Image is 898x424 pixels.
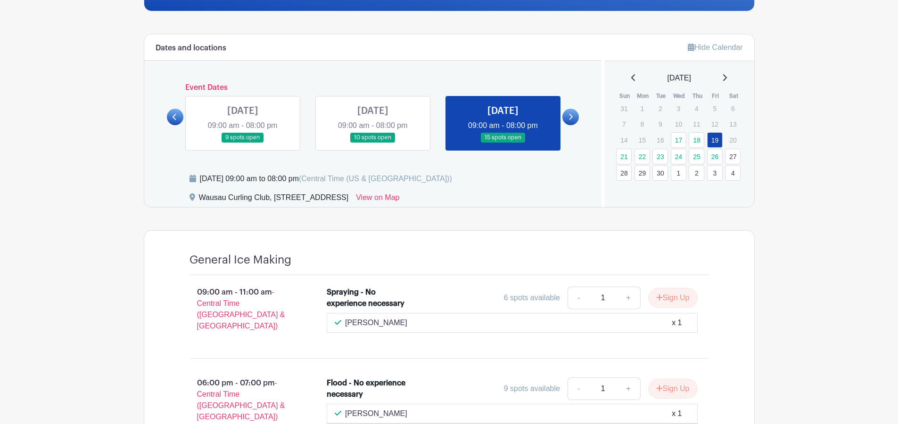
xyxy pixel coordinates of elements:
[707,101,723,116] p: 5
[725,133,741,147] p: 20
[299,175,452,183] span: (Central Time (US & [GEOGRAPHIC_DATA]))
[327,287,408,309] div: Spraying - No experience necessary
[189,253,291,267] h4: General Ice Making
[707,149,723,164] a: 26
[504,383,560,394] div: 9 spots available
[671,132,686,148] a: 17
[652,133,668,147] p: 16
[725,91,743,101] th: Sat
[504,292,560,304] div: 6 spots available
[183,83,563,92] h6: Event Dates
[356,192,399,207] a: View on Map
[672,408,682,419] div: x 1
[707,91,725,101] th: Fri
[568,377,589,400] a: -
[689,149,704,164] a: 25
[672,317,682,328] div: x 1
[200,173,452,184] div: [DATE] 09:00 am to 08:00 pm
[156,44,226,53] h6: Dates and locations
[689,101,704,116] p: 4
[634,101,650,116] p: 1
[671,101,686,116] p: 3
[616,101,632,116] p: 31
[652,101,668,116] p: 2
[670,91,689,101] th: Wed
[671,149,686,164] a: 24
[707,117,723,131] p: 12
[634,91,652,101] th: Mon
[616,149,632,164] a: 21
[616,165,632,181] a: 28
[568,287,589,309] a: -
[652,165,668,181] a: 30
[616,133,632,147] p: 14
[725,165,741,181] a: 4
[634,117,650,131] p: 8
[648,379,698,399] button: Sign Up
[707,132,723,148] a: 19
[345,408,407,419] p: [PERSON_NAME]
[689,165,704,181] a: 2
[199,192,349,207] div: Wausau Curling Club, [STREET_ADDRESS]
[671,165,686,181] a: 1
[725,101,741,116] p: 6
[652,149,668,164] a: 23
[617,287,640,309] a: +
[174,283,312,336] p: 09:00 am - 11:00 am
[689,132,704,148] a: 18
[688,91,707,101] th: Thu
[634,133,650,147] p: 15
[616,117,632,131] p: 7
[689,117,704,131] p: 11
[648,288,698,308] button: Sign Up
[667,72,691,84] span: [DATE]
[725,117,741,131] p: 13
[634,165,650,181] a: 29
[634,149,650,164] a: 22
[652,117,668,131] p: 9
[725,149,741,164] a: 27
[671,117,686,131] p: 10
[327,377,408,400] div: Flood - No experience necessary
[617,377,640,400] a: +
[616,91,634,101] th: Sun
[652,91,670,101] th: Tue
[707,165,723,181] a: 3
[688,43,742,51] a: Hide Calendar
[345,317,407,328] p: [PERSON_NAME]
